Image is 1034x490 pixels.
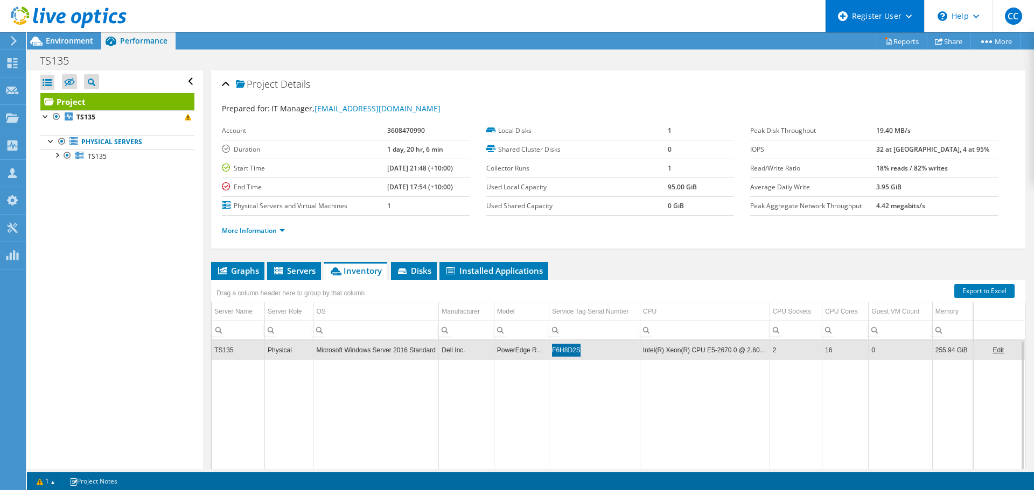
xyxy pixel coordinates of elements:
[668,201,684,210] b: 0 GiB
[549,321,640,339] td: Column Service Tag Serial Number, Filter cell
[40,110,194,124] a: TS135
[268,344,310,357] div: Physical
[876,33,927,49] a: Reports
[88,152,107,161] span: TS135
[876,182,902,191] b: 3.95 GiB
[265,302,313,321] td: Server Role Column
[313,321,439,339] td: Column OS, Filter cell
[214,305,253,318] div: Server Name
[993,346,1004,354] a: Edit
[273,265,316,276] span: Servers
[869,340,932,359] td: Column Guest VM Count, Value 0
[212,321,264,339] td: Column Server Name, Filter cell
[120,35,167,46] span: Performance
[954,284,1015,298] a: Export to Excel
[970,33,1021,49] a: More
[640,302,770,321] td: CPU Column
[442,305,480,318] div: Manufacturer
[668,145,672,154] b: 0
[640,340,770,359] td: Column CPU, Value Intel(R) Xeon(R) CPU E5-2670 0 @ 2.60GHz
[265,321,313,339] td: Column Server Role, Filter cell
[439,340,494,359] td: Column Manufacturer, Value Dell Inc.
[932,321,973,339] td: Column Memory, Filter cell
[40,149,194,163] a: TS135
[222,163,387,174] label: Start Time
[486,125,668,136] label: Local Disks
[387,182,453,191] b: [DATE] 17:54 (+10:00)
[387,201,391,210] b: 1
[773,305,811,318] div: CPU Sockets
[549,302,640,321] td: Service Tag Serial Number Column
[222,144,387,155] label: Duration
[494,340,549,359] td: Column Model, Value PowerEdge R620
[329,265,382,276] span: Inventory
[40,135,194,149] a: Physical Servers
[222,103,270,113] label: Prepared for:
[268,305,302,318] div: Server Role
[486,144,668,155] label: Shared Cluster Disks
[316,305,325,318] div: OS
[668,164,672,173] b: 1
[236,79,278,90] span: Project
[497,305,515,318] div: Model
[222,182,387,193] label: End Time
[439,321,494,339] td: Column Manufacturer, Filter cell
[668,182,697,191] b: 95.00 GiB
[212,340,264,359] td: Column Server Name, Value TS135
[486,201,668,211] label: Used Shared Capacity
[869,321,932,339] td: Column Guest VM Count, Filter cell
[871,305,919,318] div: Guest VM Count
[876,201,925,210] b: 4.42 megabits/s
[869,302,932,321] td: Guest VM Count Column
[1005,8,1022,25] span: CC
[549,340,640,359] td: Column Service Tag Serial Number, Value F6H8D2S
[643,305,656,318] div: CPU
[750,182,876,193] label: Average Daily Write
[494,302,549,321] td: Model Column
[552,305,629,318] div: Service Tag Serial Number
[387,145,443,154] b: 1 day, 20 hr, 6 min
[494,321,549,339] td: Column Model, Filter cell
[222,226,285,235] a: More Information
[486,182,668,193] label: Used Local Capacity
[76,112,95,122] b: TS135
[62,474,125,488] a: Project Notes
[822,340,868,359] td: Column CPU Cores, Value 16
[770,321,822,339] td: Column CPU Sockets, Filter cell
[387,164,453,173] b: [DATE] 21:48 (+10:00)
[750,201,876,211] label: Peak Aggregate Network Throughput
[822,321,868,339] td: Column CPU Cores, Filter cell
[927,33,971,49] a: Share
[271,103,441,113] span: IT Manager,
[313,302,439,321] td: OS Column
[29,474,62,488] a: 1
[938,11,947,21] svg: \n
[387,126,425,135] b: 3608470990
[750,125,876,136] label: Peak Disk Throughput
[445,265,543,276] span: Installed Applications
[935,305,959,318] div: Memory
[668,126,672,135] b: 1
[439,302,494,321] td: Manufacturer Column
[876,145,989,154] b: 32 at [GEOGRAPHIC_DATA], 4 at 95%
[222,125,387,136] label: Account
[315,103,441,113] a: [EMAIL_ADDRESS][DOMAIN_NAME]
[46,35,93,46] span: Environment
[216,265,259,276] span: Graphs
[932,302,973,321] td: Memory Column
[222,201,387,211] label: Physical Servers and Virtual Machines
[40,93,194,110] a: Project
[281,77,310,90] span: Details
[214,286,367,301] div: Drag a column header here to group by that column
[640,321,770,339] td: Column CPU, Filter cell
[313,340,439,359] td: Column OS, Value Microsoft Windows Server 2016 Standard
[770,340,822,359] td: Column CPU Sockets, Value 2
[750,144,876,155] label: IOPS
[876,164,948,173] b: 18% reads / 82% writes
[932,340,973,359] td: Column Memory, Value 255.94 GiB
[825,305,858,318] div: CPU Cores
[486,163,668,174] label: Collector Runs
[750,163,876,174] label: Read/Write Ratio
[770,302,822,321] td: CPU Sockets Column
[876,126,911,135] b: 19.40 MB/s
